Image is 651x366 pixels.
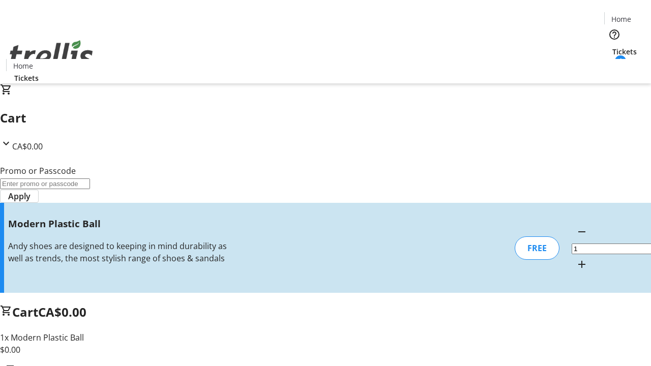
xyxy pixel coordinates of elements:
[604,46,645,57] a: Tickets
[604,57,625,77] button: Cart
[611,14,631,24] span: Home
[13,60,33,71] span: Home
[604,24,625,45] button: Help
[515,236,559,260] div: FREE
[605,14,637,24] a: Home
[8,240,230,264] div: Andy shoes are designed to keeping in mind durability as well as trends, the most stylish range o...
[14,73,39,83] span: Tickets
[6,29,97,80] img: Orient E2E Organization RHEd66kvN3's Logo
[7,60,39,71] a: Home
[8,190,31,202] span: Apply
[8,217,230,231] h3: Modern Plastic Ball
[572,222,592,242] button: Decrement by one
[12,141,43,152] span: CA$0.00
[6,73,47,83] a: Tickets
[38,303,86,320] span: CA$0.00
[572,254,592,274] button: Increment by one
[612,46,637,57] span: Tickets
